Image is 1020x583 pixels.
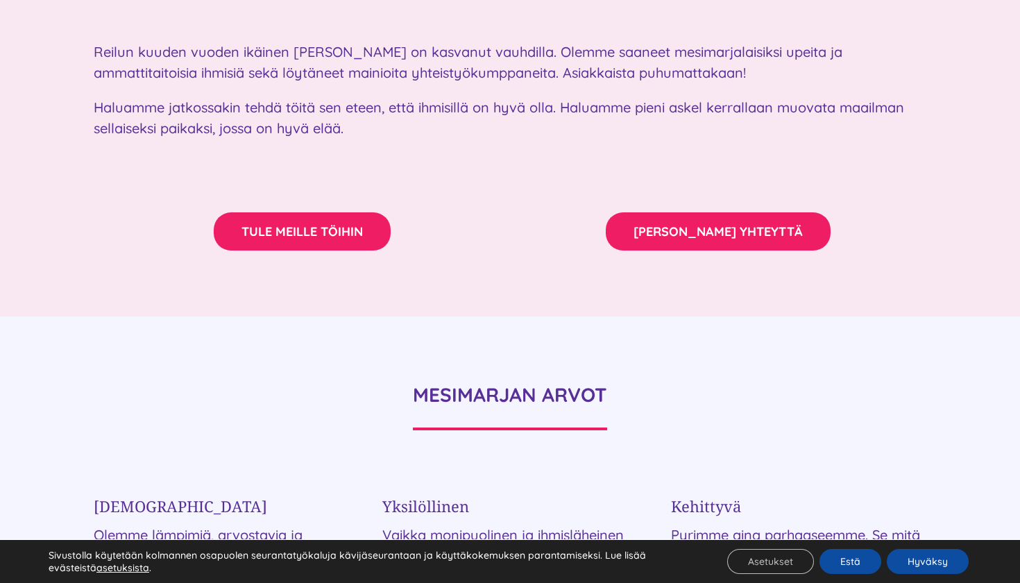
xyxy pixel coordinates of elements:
p: Reilun kuuden vuoden ikäinen [PERSON_NAME] on kasvanut vauhdilla. Olemme saaneet mesimarjalaisiks... [94,42,926,83]
button: asetuksista [96,561,149,574]
h3: Kehittyvä [671,495,926,518]
button: Hyväksy [887,549,969,574]
strong: MESIMARJAN ARVOT [413,382,607,407]
p: Haluamme jatkossakin tehdä töitä sen eteen, että ihmisillä on hyvä olla. Haluamme pieni askel ker... [94,97,926,139]
a: [PERSON_NAME] YHTEYTTÄ [606,212,831,251]
button: Asetukset [727,549,814,574]
h3: Yksilöllinen [382,495,638,518]
h3: [DEMOGRAPHIC_DATA] [94,495,349,518]
p: Sivustolla käytetään kolmannen osapuolen seurantatyökaluja kävijäseurantaan ja käyttäkokemuksen p... [49,549,694,574]
button: Estä [819,549,881,574]
a: TULE MEILLE TÖIHIN [214,212,391,251]
span: TULE MEILLE TÖIHIN [241,224,363,239]
span: [PERSON_NAME] YHTEYTTÄ [634,224,803,239]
